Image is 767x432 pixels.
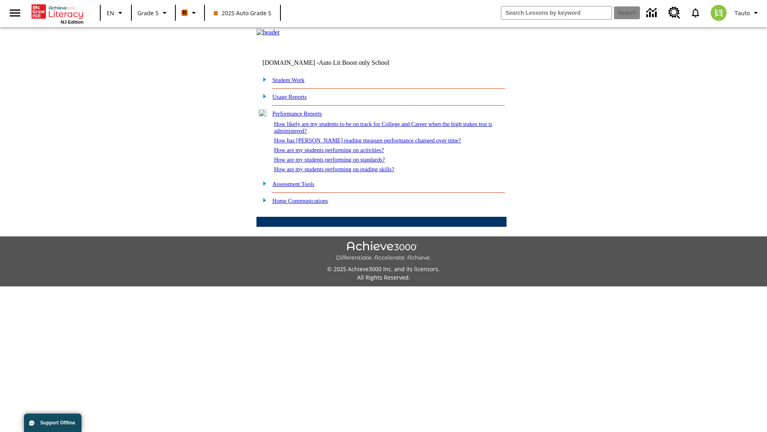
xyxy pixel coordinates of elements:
span: Tauto [735,9,750,17]
img: avatar image [711,5,727,21]
span: NJ Edition [61,20,83,24]
a: Performance Reports [272,110,322,117]
nobr: Auto Lit Boost only School [319,59,389,66]
span: 2025 Auto Grade 5 [214,9,271,17]
img: plus.gif [258,180,267,187]
img: plus.gif [258,76,267,83]
button: Profile/Settings [731,6,764,20]
img: Achieve3000 Differentiate Accelerate Achieve [336,241,431,262]
a: Home Communications [272,198,328,204]
a: Data Center [642,2,664,24]
img: minus.gif [258,109,267,116]
a: How likely are my students to be on track for College and Career when the high stakes test is adm... [274,121,492,134]
button: Boost Class color is orange. Change class color [178,6,202,20]
a: Resource Center, Will open in new tab [664,2,685,24]
a: How are my students performing on reading skills? [274,166,394,172]
img: header [256,29,280,36]
button: Grade: Grade 5, Select a grade [134,6,173,20]
a: Notifications [685,2,706,23]
button: Support Offline [24,414,81,432]
a: How has [PERSON_NAME] reading measure performance changed over time? [274,137,461,144]
a: Student Work [272,77,304,83]
span: Support Offline [40,420,75,426]
td: [DOMAIN_NAME] - [262,59,409,66]
a: Usage Reports [272,94,307,100]
div: Home [32,3,83,24]
img: plus.gif [258,196,267,204]
span: EN [107,9,114,17]
button: Select a new avatar [706,2,731,23]
button: Open side menu [3,1,27,25]
img: plus.gif [258,92,267,100]
a: How are my students performing on standards? [274,156,385,163]
span: B [183,8,187,18]
button: Language: EN, Select a language [103,6,129,20]
a: Assessment Tools [272,181,314,187]
input: search field [501,6,612,19]
span: Grade 5 [137,9,159,17]
a: How are my students performing on activities? [274,147,384,153]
